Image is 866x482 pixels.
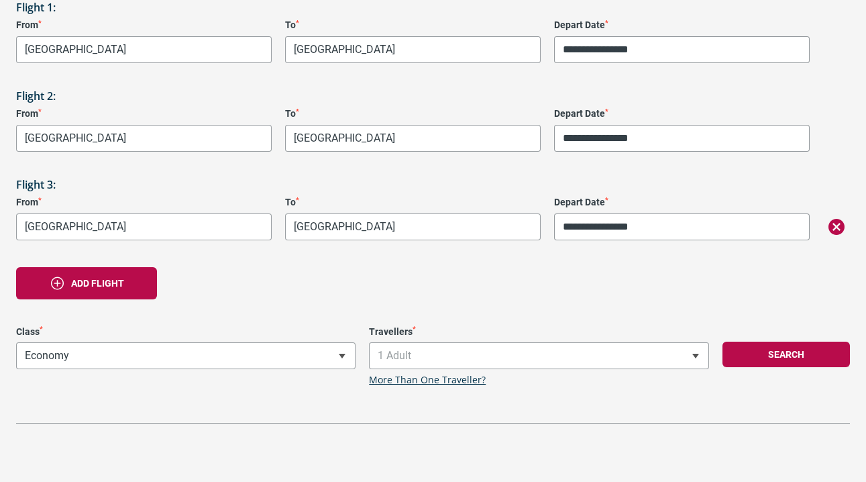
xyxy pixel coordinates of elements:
span: Kuala Lumpur, Malaysia [17,126,271,151]
button: Search [722,342,851,367]
span: Zagreb, Croatia [286,126,540,151]
label: From [16,108,272,119]
span: Economy [16,342,356,369]
span: Melbourne, Australia [16,36,272,63]
label: To [285,19,541,31]
span: Dubrovnik, Croatia [16,213,272,240]
span: Melbourne, Australia [17,37,271,62]
span: Kuala Lumpur, Malaysia [16,125,272,152]
h3: Flight 1: [16,1,850,14]
h3: Flight 3: [16,179,850,191]
label: To [285,197,541,208]
label: Depart Date [554,197,810,208]
span: Singapore, Singapore [286,37,540,62]
label: From [16,19,272,31]
span: 1 Adult [369,342,708,369]
label: Class [16,326,356,338]
span: Dubrovnik, Croatia [17,214,271,240]
label: To [285,108,541,119]
span: Melbourne, Australia [286,214,540,240]
h3: Flight 2: [16,90,850,103]
span: Zagreb, Croatia [285,125,541,152]
span: Singapore, Singapore [285,36,541,63]
label: Travellers [369,326,708,338]
span: Melbourne, Australia [285,213,541,240]
label: Depart Date [554,19,810,31]
button: Add flight [16,267,157,299]
a: More Than One Traveller? [369,375,486,386]
label: Depart Date [554,108,810,119]
label: From [16,197,272,208]
span: Economy [17,343,355,369]
span: 1 Adult [370,343,708,369]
